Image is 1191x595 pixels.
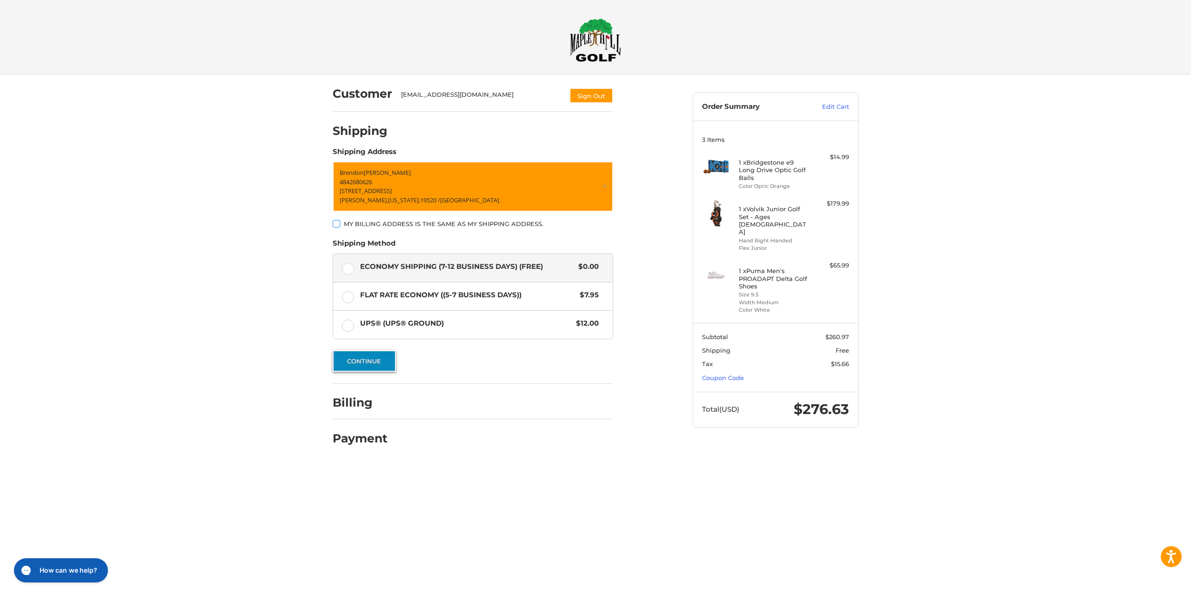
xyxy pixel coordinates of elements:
span: Shipping [702,347,730,354]
h3: 3 Items [702,136,849,143]
span: [PERSON_NAME], [340,196,388,204]
span: UPS® (UPS® Ground) [360,318,572,329]
span: Economy Shipping (7-12 Business Days) (Free) [360,261,574,272]
a: Edit Cart [802,102,849,112]
h2: Billing [333,395,387,410]
span: [US_STATE], [388,196,420,204]
span: 4842680626 [340,178,372,186]
span: Free [836,347,849,354]
li: Flex Junior [739,244,810,252]
span: $7.95 [575,290,599,301]
div: $65.99 [812,261,849,270]
span: Flat Rate Economy ((5-7 Business Days)) [360,290,575,301]
span: $260.97 [825,333,849,341]
iframe: Gorgias live chat messenger [9,555,111,586]
img: Maple Hill Golf [570,18,621,62]
span: 19520 / [420,196,440,204]
li: Color White [739,306,810,314]
span: $15.66 [831,360,849,368]
span: [GEOGRAPHIC_DATA] [440,196,499,204]
span: Brendon [340,168,364,177]
li: Hand Right-Handed [739,237,810,245]
span: Subtotal [702,333,728,341]
button: Sign Out [569,88,613,103]
h2: Customer [333,87,392,101]
div: [EMAIL_ADDRESS][DOMAIN_NAME] [401,90,560,103]
li: Size 9.5 [739,291,810,299]
span: [PERSON_NAME] [364,168,411,177]
div: $14.99 [812,153,849,162]
span: Tax [702,360,713,368]
h3: Order Summary [702,102,802,112]
span: Total (USD) [702,405,739,414]
h4: 1 x Volvik Junior Golf Set - Ages [DEMOGRAPHIC_DATA] [739,205,810,235]
legend: Shipping Address [333,147,396,161]
li: Width Medium [739,299,810,307]
h4: 1 x Bridgestone e9 Long Drive Optic Golf Balls [739,159,810,181]
h4: 1 x Puma Men's PROADAPT Delta Golf Shoes [739,267,810,290]
span: $276.63 [794,401,849,418]
a: Enter or select a different address [333,161,613,212]
a: Coupon Code [702,374,744,381]
div: $179.99 [812,199,849,208]
legend: Shipping Method [333,238,395,253]
label: My billing address is the same as my shipping address. [333,220,613,227]
span: $12.00 [572,318,599,329]
span: $0.00 [574,261,599,272]
h2: Shipping [333,124,388,138]
h2: Payment [333,431,388,446]
button: Continue [333,350,396,372]
li: Color Optic Orange [739,182,810,190]
span: [STREET_ADDRESS] [340,187,392,195]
